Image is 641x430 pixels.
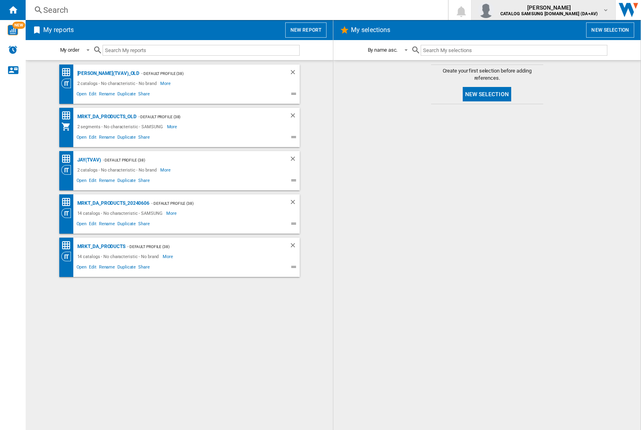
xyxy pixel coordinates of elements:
h2: My selections [349,22,392,38]
div: Delete [289,242,300,252]
button: New selection [463,87,511,101]
div: By name asc. [368,47,398,53]
span: Open [75,220,88,230]
span: Edit [88,220,98,230]
span: Open [75,90,88,100]
div: - Default profile (38) [139,69,273,79]
span: Rename [98,263,116,273]
span: More [166,208,178,218]
span: [PERSON_NAME] [500,4,598,12]
div: 2 segments - No characteristic - SAMSUNG [75,122,167,131]
span: More [160,79,172,88]
h2: My reports [42,22,75,38]
span: Create your first selection before adding references. [431,67,543,82]
span: Duplicate [116,177,137,186]
span: Share [137,90,151,100]
div: Category View [61,165,75,175]
div: Price Matrix [61,67,75,77]
div: - Default profile (38) [125,242,273,252]
div: 2 catalogs - No characteristic - No brand [75,165,161,175]
div: Category View [61,79,75,88]
span: Rename [98,90,116,100]
div: Delete [289,198,300,208]
span: More [163,252,174,261]
button: New report [285,22,327,38]
span: NEW [12,22,25,29]
span: Share [137,263,151,273]
div: 14 catalogs - No characteristic - No brand [75,252,163,261]
img: profile.jpg [478,2,494,18]
div: Price Matrix [61,111,75,121]
div: MRKT_DA_PRODUCTS_20240606 [75,198,150,208]
button: New selection [586,22,634,38]
span: Rename [98,133,116,143]
input: Search My selections [421,45,607,56]
span: Edit [88,90,98,100]
span: Rename [98,220,116,230]
span: Share [137,133,151,143]
div: Delete [289,69,300,79]
div: - Default profile (38) [149,198,273,208]
div: JAY(TVAV) [75,155,101,165]
span: Open [75,177,88,186]
span: Rename [98,177,116,186]
span: Duplicate [116,220,137,230]
img: wise-card.svg [8,25,18,35]
b: CATALOG SAMSUNG [DOMAIN_NAME] (DA+AV) [500,11,598,16]
div: My Assortment [61,122,75,131]
span: Edit [88,177,98,186]
span: Edit [88,263,98,273]
span: Duplicate [116,263,137,273]
div: MRKT_DA_PRODUCTS_OLD [75,112,137,122]
div: Price Matrix [61,240,75,250]
div: Delete [289,155,300,165]
div: Category View [61,252,75,261]
span: Duplicate [116,90,137,100]
div: My order [60,47,79,53]
div: Price Matrix [61,154,75,164]
div: Price Matrix [61,197,75,207]
div: MRKT_DA_PRODUCTS [75,242,125,252]
img: alerts-logo.svg [8,45,18,55]
div: 14 catalogs - No characteristic - SAMSUNG [75,208,167,218]
span: More [167,122,179,131]
div: Search [43,4,427,16]
div: - Default profile (38) [137,112,273,122]
span: More [160,165,172,175]
span: Share [137,177,151,186]
div: 2 catalogs - No characteristic - No brand [75,79,161,88]
div: [PERSON_NAME](TVAV)_old [75,69,140,79]
span: Share [137,220,151,230]
div: Category View [61,208,75,218]
div: - Default profile (38) [101,155,273,165]
input: Search My reports [103,45,300,56]
div: Delete [289,112,300,122]
span: Open [75,263,88,273]
span: Duplicate [116,133,137,143]
span: Edit [88,133,98,143]
span: Open [75,133,88,143]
